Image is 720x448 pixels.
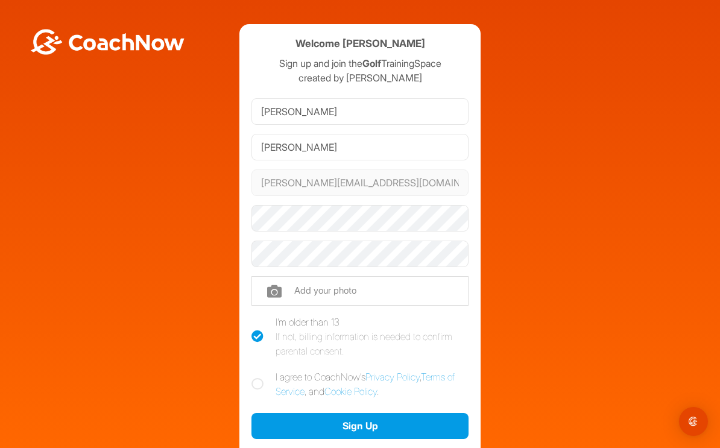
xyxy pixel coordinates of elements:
strong: Golf [362,57,381,69]
div: Open Intercom Messenger [679,407,708,436]
p: created by [PERSON_NAME] [251,71,469,85]
a: Terms of Service [276,371,455,397]
input: First Name [251,98,469,125]
input: Email [251,169,469,196]
button: Sign Up [251,413,469,439]
img: BwLJSsUCoWCh5upNqxVrqldRgqLPVwmV24tXu5FoVAoFEpwwqQ3VIfuoInZCoVCoTD4vwADAC3ZFMkVEQFDAAAAAElFTkSuQmCC [29,29,186,55]
p: Sign up and join the TrainingSpace [251,56,469,71]
input: Last Name [251,134,469,160]
label: I agree to CoachNow's , , and . [251,370,469,399]
h4: Welcome [PERSON_NAME] [295,36,425,51]
a: Cookie Policy [324,385,377,397]
div: If not, billing information is needed to confirm parental consent. [276,329,469,358]
div: I'm older than 13 [276,315,469,358]
a: Privacy Policy [365,371,420,383]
